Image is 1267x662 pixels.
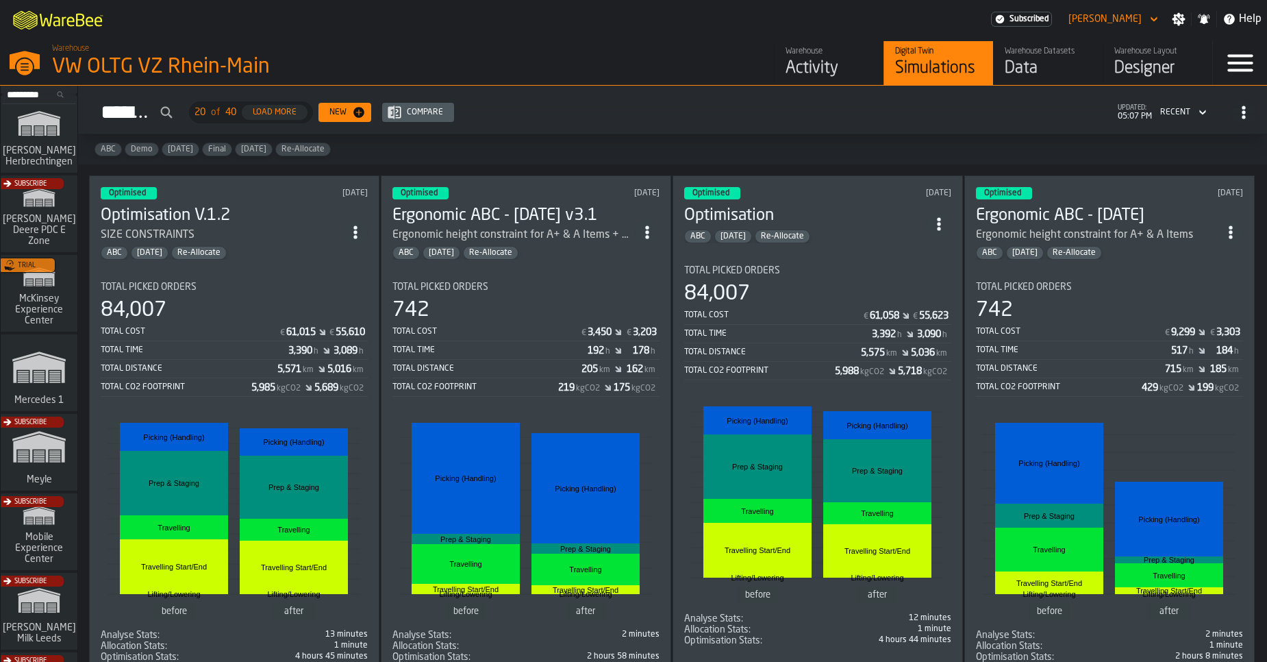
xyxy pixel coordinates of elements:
[101,282,368,293] div: Title
[684,635,951,646] span: 276,400
[162,145,199,154] span: Feb/25
[1165,364,1181,375] div: Stat Value
[886,349,897,358] span: km
[745,590,770,600] text: before
[684,265,780,276] span: Total Picked Orders
[392,641,459,652] div: Title
[1063,11,1161,27] div: DropdownMenuValue-Sebastian Petruch Petruch
[288,345,312,356] div: Stat Value
[576,606,596,616] text: after
[101,382,251,392] div: Total CO2 Footprint
[581,364,598,375] div: Stat Value
[1228,365,1239,375] span: km
[1,96,77,175] a: link-to-/wh/i/f0a6b354-7883-413a-84ff-a65eb9c31f03/simulations
[401,108,449,117] div: Compare
[786,47,873,56] div: Warehouse
[14,498,47,506] span: Subscribe
[392,298,429,323] div: 742
[895,47,982,56] div: Digital Twin
[392,630,660,641] div: stat-Analyse Stats:
[392,364,581,373] div: Total Distance
[392,187,449,199] div: status-3 2
[1171,327,1195,338] div: Stat Value
[1068,14,1142,25] div: DropdownMenuValue-Sebastian Petruch Petruch
[684,613,743,624] span: Analyse Stats:
[392,630,451,641] div: Title
[1103,41,1212,85] a: link-to-/wh/i/44979e6c-6f66-405e-9874-c1e29f02a54a/designer
[1007,248,1043,258] span: Jan/25
[392,282,660,397] div: stat-Total Picked Orders
[692,189,729,197] span: Optimised
[1210,364,1227,375] div: Stat Value
[101,364,277,373] div: Total Distance
[1165,328,1170,338] span: €
[1171,345,1188,356] div: Stat Value
[12,395,66,406] span: Mercedes 1
[101,227,343,243] div: SIZE CONSTRAINTS
[911,347,935,358] div: Stat Value
[1,175,77,255] a: link-to-/wh/i/9d85c013-26f4-4c06-9c7d-6d35b33af13a/simulations
[684,635,762,646] div: Title
[774,41,883,85] a: link-to-/wh/i/44979e6c-6f66-405e-9874-c1e29f02a54a/feed/
[1139,188,1243,198] div: Updated: 7/31/2025, 8:09:55 AM Created: 3/5/2025, 11:00:14 PM
[684,329,872,339] div: Total Time
[976,382,1142,392] div: Total CO2 Footprint
[631,384,655,393] span: kgCO2
[870,310,899,321] div: Stat Value
[684,624,951,635] div: stat-Allocation Stats:
[861,347,885,358] div: Stat Value
[1234,347,1239,356] span: h
[1005,47,1092,56] div: Warehouse Datasets
[684,624,751,635] div: Title
[284,606,304,616] text: after
[786,58,873,79] div: Activity
[173,641,368,650] div: 1 minute
[976,630,1035,641] div: Title
[976,630,1243,641] div: stat-Analyse Stats:
[991,12,1052,27] a: link-to-/wh/i/44979e6c-6f66-405e-9874-c1e29f02a54a/settings/billing
[976,641,1042,652] div: Title
[976,641,1042,652] span: Allocation Stats:
[684,624,751,635] span: Allocation Stats:
[976,282,1243,397] div: stat-Total Picked Orders
[1239,11,1262,27] span: Help
[923,367,947,377] span: kgCO2
[394,410,658,627] div: stat-
[897,330,902,340] span: h
[1059,652,1243,661] div: 2 hours 8 minutes
[340,384,364,393] span: kgCO2
[101,630,368,641] div: stat-Analyse Stats:
[1040,630,1243,639] div: 2 minutes
[324,108,352,117] div: New
[101,227,195,243] div: SIZE CONSTRAINTS
[976,227,1218,243] div: Ergonomic height constraint for A+ & A Items
[236,145,272,154] span: Jan/25
[101,205,343,227] h3: Optimisation V.1.2
[1,414,77,493] a: link-to-/wh/i/a559492c-8db7-4f96-b4fe-6fc1bd76401c/simulations
[314,382,338,393] div: Stat Value
[453,606,479,616] text: before
[684,265,951,276] div: Title
[684,613,951,624] div: stat-Analyse Stats:
[101,282,197,293] span: Total Picked Orders
[392,345,588,355] div: Total Time
[101,641,368,652] div: stat-Allocation Stats:
[101,641,167,652] div: Title
[131,248,168,258] span: Feb/25
[919,310,949,321] div: Stat Value
[1159,384,1183,393] span: kgCO2
[101,298,166,323] div: 84,007
[1118,104,1152,112] span: updated:
[392,641,459,652] span: Allocation Stats:
[464,248,518,258] span: Re-Allocate
[898,366,922,377] div: Stat Value
[1155,104,1209,121] div: DropdownMenuValue-4
[359,347,364,356] span: h
[52,55,422,79] div: VW OLTG VZ Rhein-Main
[868,590,888,600] text: after
[993,41,1103,85] a: link-to-/wh/i/44979e6c-6f66-405e-9874-c1e29f02a54a/data
[1,334,77,414] a: link-to-/wh/i/a24a3e22-db74-4543-ba93-f633e23cdb4e/simulations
